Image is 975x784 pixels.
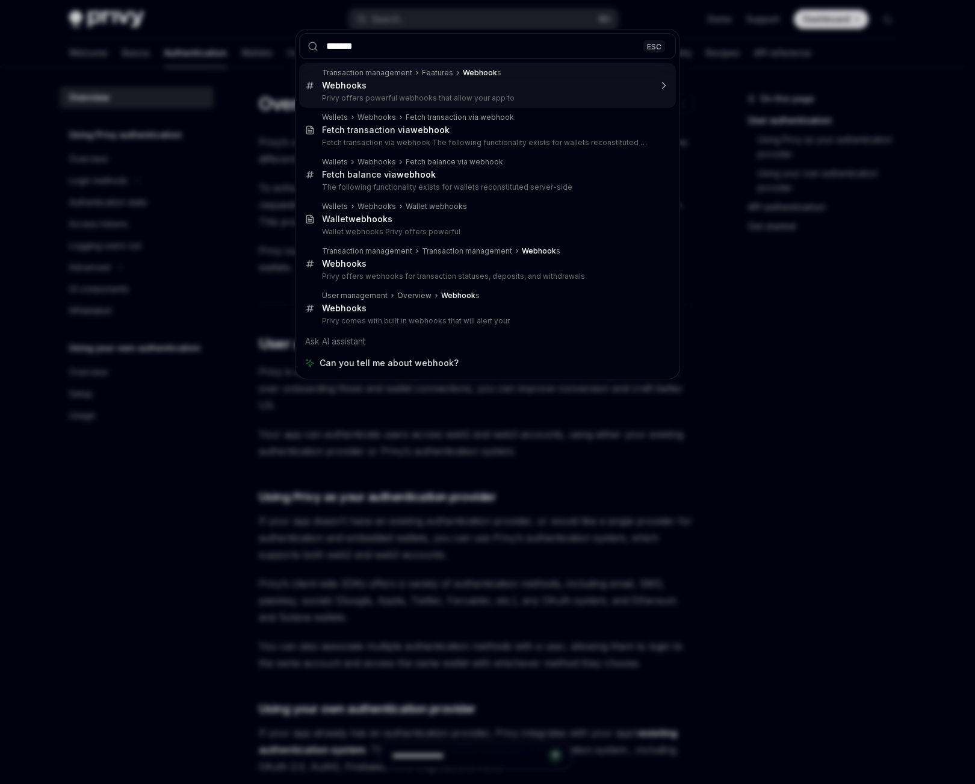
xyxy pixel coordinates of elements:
[522,246,560,256] div: s
[322,246,412,256] div: Transaction management
[322,125,450,135] div: Fetch transaction via
[322,80,362,90] b: Webhook
[357,202,396,211] div: Webhooks
[357,113,396,122] div: Webhooks
[357,157,396,167] div: Webhooks
[322,169,436,180] div: Fetch balance via
[410,125,450,135] b: webhook
[322,316,651,326] p: Privy comes with built in webhooks that will alert your
[441,291,480,300] div: s
[406,113,514,122] div: Fetch transaction via webhook
[322,303,367,314] div: s
[322,214,392,225] div: Wallet s
[463,68,497,77] b: Webhook
[348,214,388,224] b: webhook
[322,80,367,91] div: s
[322,303,362,313] b: Webhook
[322,182,651,192] p: The following functionality exists for wallets reconstituted server-side
[322,272,651,281] p: Privy offers webhooks for transaction statuses, deposits, and withdrawals
[441,291,475,300] b: Webhook
[422,68,453,78] div: Features
[322,157,348,167] div: Wallets
[397,169,436,179] b: webhook
[322,291,388,300] div: User management
[320,357,459,369] span: Can you tell me about webhook?
[322,258,362,269] b: Webhook
[406,157,503,167] div: Fetch balance via webhook
[406,202,467,211] div: Wallet webhooks
[397,291,432,300] div: Overview
[522,246,556,255] b: Webhook
[322,93,651,103] p: Privy offers powerful webhooks that allow your app to
[463,68,501,78] div: s
[322,138,651,148] p: Fetch transaction via webhook The following functionality exists for wallets reconstituted server-s
[322,113,348,122] div: Wallets
[643,40,665,52] div: ESC
[322,68,412,78] div: Transaction management
[322,258,367,269] div: s
[322,227,651,237] p: Wallet webhooks Privy offers powerful
[322,202,348,211] div: Wallets
[422,246,512,256] div: Transaction management
[299,331,676,352] div: Ask AI assistant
